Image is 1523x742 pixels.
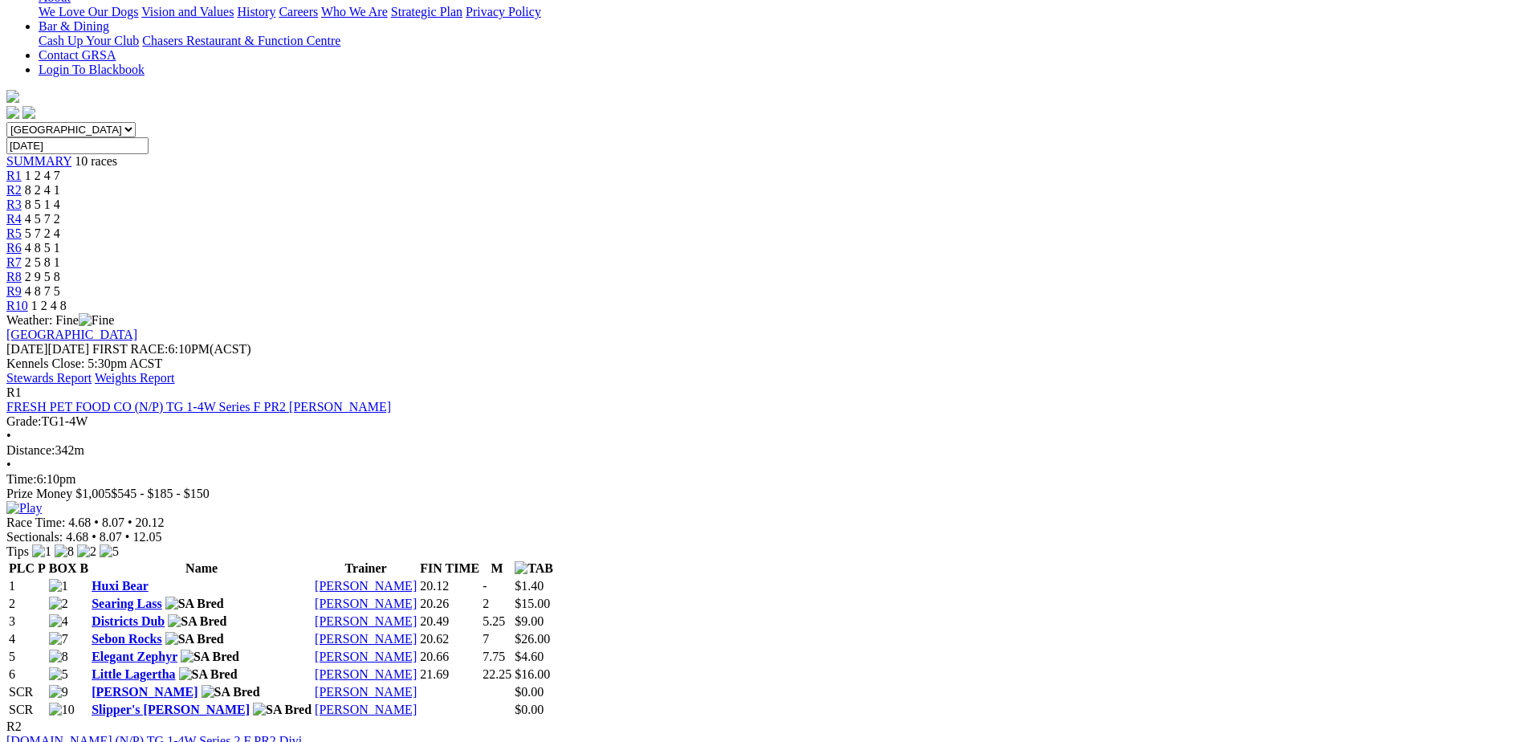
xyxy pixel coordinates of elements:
img: TAB [515,561,553,576]
text: - [483,579,487,593]
img: 2 [49,597,68,611]
span: • [92,530,96,544]
span: $16.00 [515,667,550,681]
span: 8.07 [100,530,122,544]
span: $9.00 [515,614,544,628]
a: R1 [6,169,22,182]
td: SCR [8,684,47,700]
span: 4.68 [68,516,91,529]
td: 20.26 [419,596,480,612]
img: 5 [100,544,119,559]
a: [PERSON_NAME] [315,650,417,663]
a: Districts Dub [92,614,165,628]
span: 4 8 7 5 [25,284,60,298]
span: $4.60 [515,650,544,663]
th: Trainer [314,561,417,577]
td: 1 [8,578,47,594]
span: Tips [6,544,29,558]
img: 1 [49,579,68,593]
span: 1 2 4 8 [31,299,67,312]
span: • [6,458,11,471]
img: 1 [32,544,51,559]
a: R4 [6,212,22,226]
span: R2 [6,720,22,733]
a: Huxi Bear [92,579,149,593]
div: TG1-4W [6,414,1517,429]
a: Elegant Zephyr [92,650,177,663]
a: R2 [6,183,22,197]
span: $15.00 [515,597,550,610]
img: 2 [77,544,96,559]
img: 8 [55,544,74,559]
span: 2 5 8 1 [25,255,60,269]
img: SA Bred [165,632,224,646]
a: Vision and Values [141,5,234,18]
a: SUMMARY [6,154,71,168]
span: 1 2 4 7 [25,169,60,182]
a: [PERSON_NAME] [315,597,417,610]
a: [PERSON_NAME] [92,685,198,699]
a: R8 [6,270,22,283]
span: $26.00 [515,632,550,646]
a: Who We Are [321,5,388,18]
span: BOX [49,561,77,575]
span: FIRST RACE: [92,342,168,356]
div: Prize Money $1,005 [6,487,1517,501]
img: SA Bred [179,667,238,682]
span: $1.40 [515,579,544,593]
img: logo-grsa-white.png [6,90,19,103]
img: 8 [49,650,68,664]
a: Bar & Dining [39,19,109,33]
div: Bar & Dining [39,34,1517,48]
span: 10 races [75,154,117,168]
a: Careers [279,5,318,18]
a: [PERSON_NAME] [315,685,417,699]
a: History [237,5,275,18]
a: [GEOGRAPHIC_DATA] [6,328,137,341]
div: About [39,5,1517,19]
div: 342m [6,443,1517,458]
div: Kennels Close: 5:30pm ACST [6,357,1517,371]
img: 4 [49,614,68,629]
text: 2 [483,597,489,610]
a: Stewards Report [6,371,92,385]
a: Login To Blackbook [39,63,145,76]
td: 21.69 [419,667,480,683]
img: SA Bred [165,597,224,611]
a: R3 [6,198,22,211]
a: Little Lagertha [92,667,175,681]
span: • [94,516,99,529]
a: Cash Up Your Club [39,34,139,47]
td: 20.49 [419,614,480,630]
img: Play [6,501,42,516]
a: Weights Report [95,371,175,385]
a: Contact GRSA [39,48,116,62]
span: [DATE] [6,342,89,356]
input: Select date [6,137,149,154]
span: 8 5 1 4 [25,198,60,211]
img: Fine [79,313,114,328]
span: B [79,561,88,575]
text: 22.25 [483,667,511,681]
text: 7.75 [483,650,505,663]
span: P [38,561,46,575]
span: 6:10PM(ACST) [92,342,251,356]
a: Privacy Policy [466,5,541,18]
a: [PERSON_NAME] [315,632,417,646]
td: 20.62 [419,631,480,647]
span: • [6,429,11,442]
span: 4.68 [66,530,88,544]
span: Race Time: [6,516,65,529]
img: SA Bred [202,685,260,699]
img: 7 [49,632,68,646]
span: R5 [6,226,22,240]
a: Strategic Plan [391,5,462,18]
a: Chasers Restaurant & Function Centre [142,34,340,47]
td: 5 [8,649,47,665]
span: R10 [6,299,28,312]
span: 20.12 [136,516,165,529]
span: $0.00 [515,703,544,716]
